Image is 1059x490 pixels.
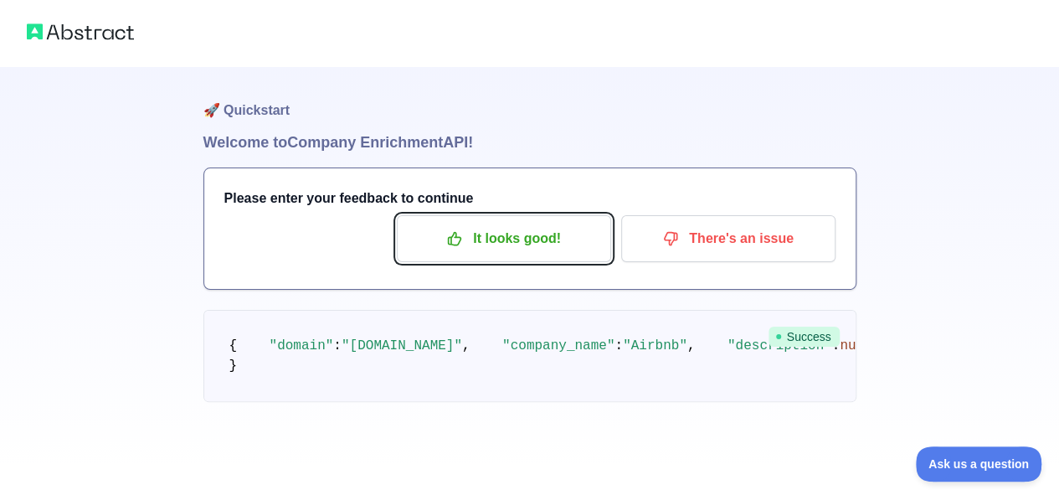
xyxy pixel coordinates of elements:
[916,446,1042,482] iframe: Toggle Customer Support
[502,338,614,353] span: "company_name"
[203,67,856,131] h1: 🚀 Quickstart
[462,338,470,353] span: ,
[634,224,823,253] p: There's an issue
[203,131,856,154] h1: Welcome to Company Enrichment API!
[397,215,611,262] button: It looks good!
[840,338,871,353] span: null
[270,338,334,353] span: "domain"
[224,188,835,209] h3: Please enter your feedback to continue
[333,338,342,353] span: :
[621,215,835,262] button: There's an issue
[727,338,832,353] span: "description"
[229,338,238,353] span: {
[769,327,840,347] span: Success
[342,338,462,353] span: "[DOMAIN_NAME]"
[687,338,696,353] span: ,
[27,20,134,44] img: Abstract logo
[623,338,687,353] span: "Airbnb"
[409,224,599,253] p: It looks good!
[614,338,623,353] span: :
